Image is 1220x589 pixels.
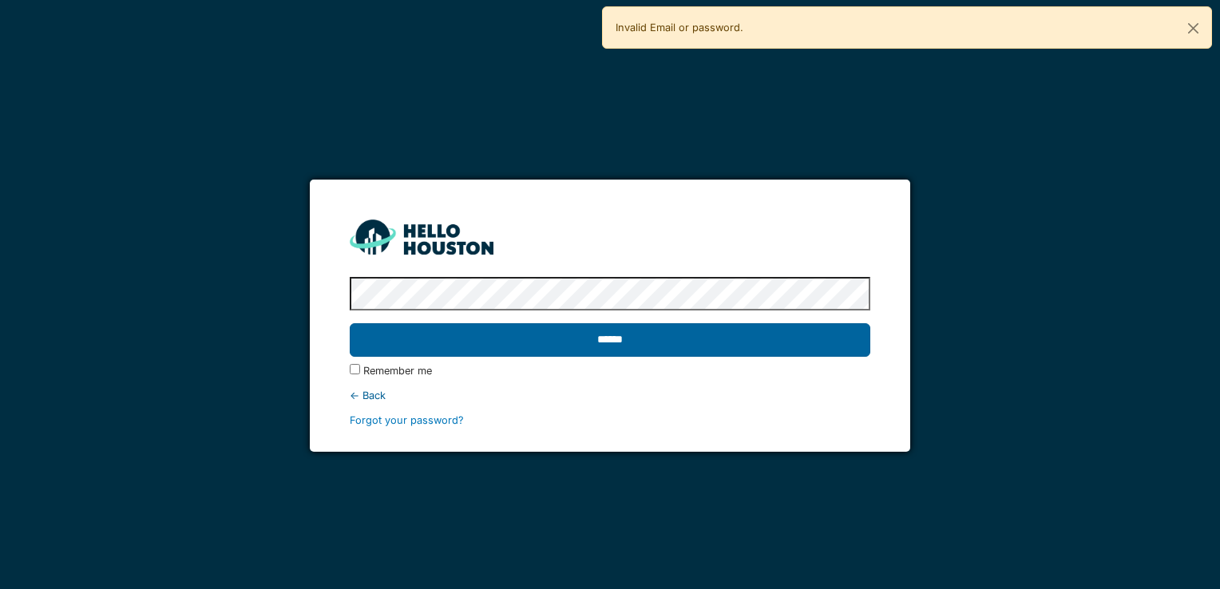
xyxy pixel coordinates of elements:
img: HH_line-BYnF2_Hg.png [350,219,493,254]
label: Remember me [363,363,432,378]
a: Forgot your password? [350,414,464,426]
div: Invalid Email or password. [602,6,1212,49]
div: ← Back [350,388,869,403]
button: Close [1175,7,1211,49]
